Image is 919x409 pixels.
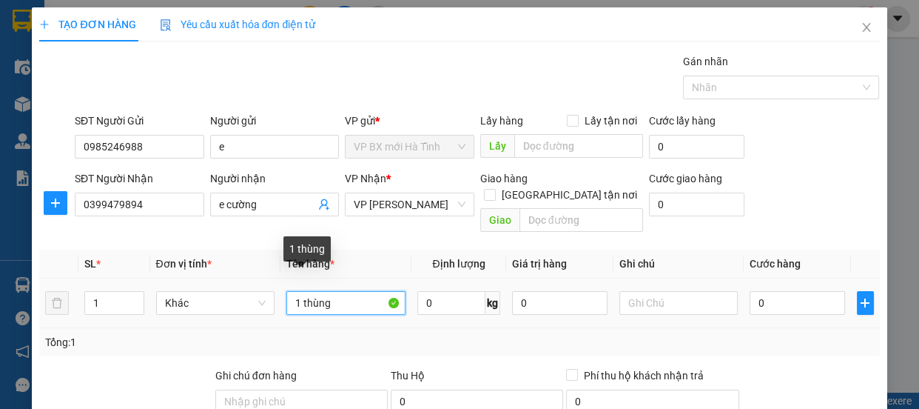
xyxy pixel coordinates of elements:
span: Lấy tận nơi [579,113,643,129]
button: plus [44,191,67,215]
div: VP gửi [345,113,474,129]
div: Người nhận [210,170,340,187]
button: delete [45,291,69,315]
input: Dọc đường [519,208,643,232]
span: user-add [318,199,330,210]
label: Ghi chú đơn hàng [215,370,297,382]
label: Gán nhãn [683,56,728,67]
input: Cước lấy hàng [649,135,744,159]
span: close [861,21,872,33]
div: Tổng: 1 [45,334,356,350]
input: Cước giao hàng [649,193,744,216]
input: Dọc đường [514,134,643,158]
div: SĐT Người Gửi [75,113,204,129]
label: Cước giao hàng [649,173,722,184]
span: Giá trị hàng [512,258,567,270]
div: Người gửi [210,113,340,129]
span: Khác [165,292,266,314]
span: Increase Value [127,292,144,303]
span: Lấy [480,134,514,158]
span: down [132,305,141,313]
input: 0 [512,291,607,315]
span: Cước hàng [750,258,801,270]
span: plus [858,297,873,309]
input: Ghi Chú [619,291,738,315]
span: SL [84,258,96,270]
span: Giao [480,208,519,232]
span: Phí thu hộ khách nhận trả [578,368,710,384]
span: kg [485,291,500,315]
span: plus [39,19,50,30]
label: Cước lấy hàng [649,115,716,127]
span: VP Nhận [345,173,386,184]
span: Định lượng [432,258,485,270]
th: Ghi chú [613,250,744,279]
span: Đơn vị tính [156,258,212,270]
span: Lấy hàng [480,115,523,127]
span: Yêu cầu xuất hóa đơn điện tử [160,19,316,30]
span: up [132,294,141,303]
span: Thu Hộ [391,370,425,382]
img: icon [160,19,172,31]
div: 1 thùng [283,236,331,262]
button: Close [846,7,887,49]
span: VP Trần Quốc Hoàn [354,193,465,216]
span: Giao hàng [480,173,528,184]
span: VP BX mới Hà Tĩnh [354,136,465,158]
span: [GEOGRAPHIC_DATA] tận nơi [496,187,643,203]
span: plus [44,197,67,209]
div: SĐT Người Nhận [75,170,204,187]
span: Decrease Value [127,303,144,314]
input: VD: Bàn, Ghế [286,291,405,315]
button: plus [857,291,874,315]
span: TẠO ĐƠN HÀNG [39,19,135,30]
